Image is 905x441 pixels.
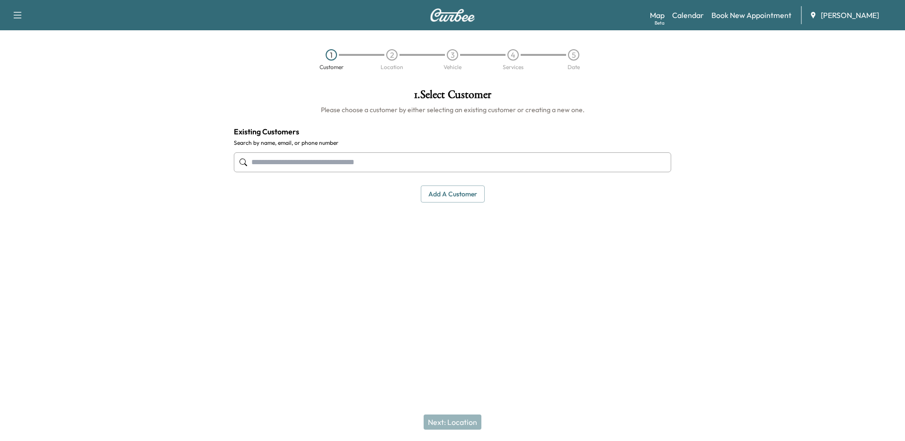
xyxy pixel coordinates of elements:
h4: Existing Customers [234,126,671,137]
button: Add a customer [421,185,485,203]
a: MapBeta [650,9,665,21]
img: Curbee Logo [430,9,475,22]
h6: Please choose a customer by either selecting an existing customer or creating a new one. [234,105,671,115]
div: Customer [319,64,344,70]
a: Book New Appointment [711,9,791,21]
a: Calendar [672,9,704,21]
div: 1 [326,49,337,61]
label: Search by name, email, or phone number [234,139,671,147]
div: 4 [507,49,519,61]
div: 5 [568,49,579,61]
div: 3 [447,49,458,61]
div: Vehicle [444,64,461,70]
div: Location [381,64,403,70]
div: 2 [386,49,398,61]
span: [PERSON_NAME] [821,9,879,21]
h1: 1 . Select Customer [234,89,671,105]
div: Services [503,64,523,70]
div: Beta [655,19,665,26]
div: Date [568,64,580,70]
